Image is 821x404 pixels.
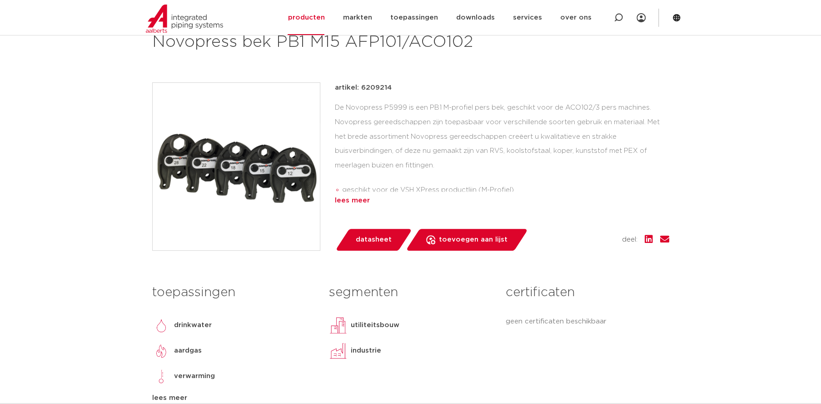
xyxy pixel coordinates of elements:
[351,345,381,356] p: industrie
[152,283,315,302] h3: toepassingen
[174,371,215,382] p: verwarming
[335,229,412,251] a: datasheet
[152,342,170,360] img: aardgas
[351,320,399,331] p: utiliteitsbouw
[152,367,170,385] img: verwarming
[329,342,347,360] img: industrie
[335,195,669,206] div: lees meer
[174,320,212,331] p: drinkwater
[152,316,170,334] img: drinkwater
[335,101,669,192] div: De Novopress P5999 is een PB1 M-profiel pers bek, geschikt voor de ACO102/3 pers machines. Novopr...
[153,83,320,250] img: Product Image for Novopress bek PB1 M15 AFP101/ACO102
[152,31,493,53] h1: Novopress bek PB1 M15 AFP101/ACO102
[356,232,392,247] span: datasheet
[174,345,202,356] p: aardgas
[506,316,669,327] p: geen certificaten beschikbaar
[335,82,392,93] p: artikel: 6209214
[506,283,669,302] h3: certificaten
[439,232,508,247] span: toevoegen aan lijst
[342,183,669,197] li: geschikt voor de VSH XPress productlijn (M-Profiel)
[622,234,637,245] span: deel:
[152,393,315,404] div: lees meer
[329,283,492,302] h3: segmenten
[329,316,347,334] img: utiliteitsbouw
